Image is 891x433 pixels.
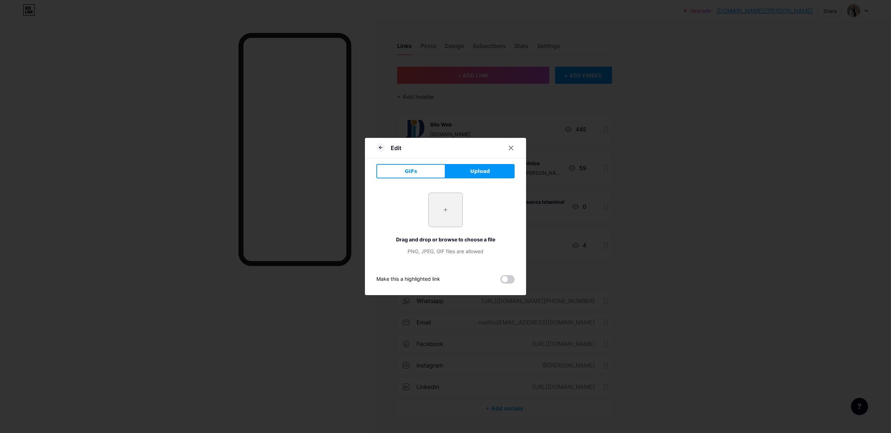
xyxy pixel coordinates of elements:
[470,168,490,175] span: Upload
[445,164,515,178] button: Upload
[376,247,515,255] div: PNG, JPEG, GIF files are allowed
[405,168,417,175] span: GIFs
[391,144,401,152] div: Edit
[376,275,440,284] div: Make this a highlighted link
[376,164,445,178] button: GIFs
[376,236,515,243] div: Drag and drop or browse to choose a file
